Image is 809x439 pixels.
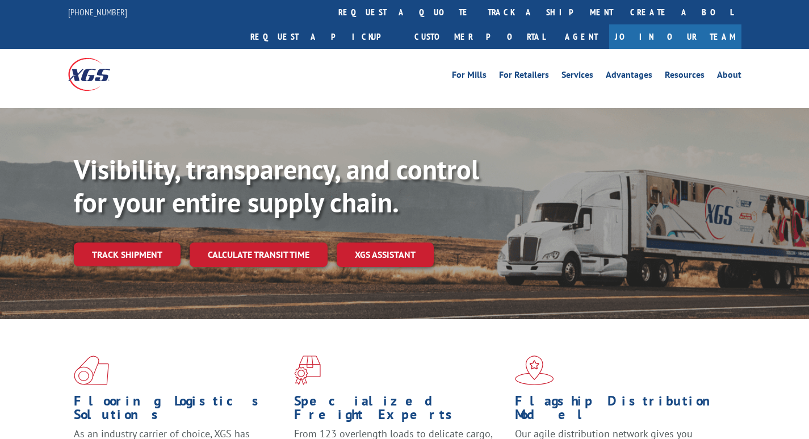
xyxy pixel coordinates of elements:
[74,152,479,220] b: Visibility, transparency, and control for your entire supply chain.
[406,24,554,49] a: Customer Portal
[606,70,652,83] a: Advantages
[717,70,741,83] a: About
[515,356,554,385] img: xgs-icon-flagship-distribution-model-red
[337,243,434,267] a: XGS ASSISTANT
[242,24,406,49] a: Request a pickup
[452,70,487,83] a: For Mills
[74,394,286,427] h1: Flooring Logistics Solutions
[190,243,328,267] a: Calculate transit time
[554,24,609,49] a: Agent
[74,243,181,266] a: Track shipment
[609,24,741,49] a: Join Our Team
[68,6,127,18] a: [PHONE_NUMBER]
[294,356,321,385] img: xgs-icon-focused-on-flooring-red
[665,70,705,83] a: Resources
[74,356,109,385] img: xgs-icon-total-supply-chain-intelligence-red
[561,70,593,83] a: Services
[515,394,727,427] h1: Flagship Distribution Model
[499,70,549,83] a: For Retailers
[294,394,506,427] h1: Specialized Freight Experts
